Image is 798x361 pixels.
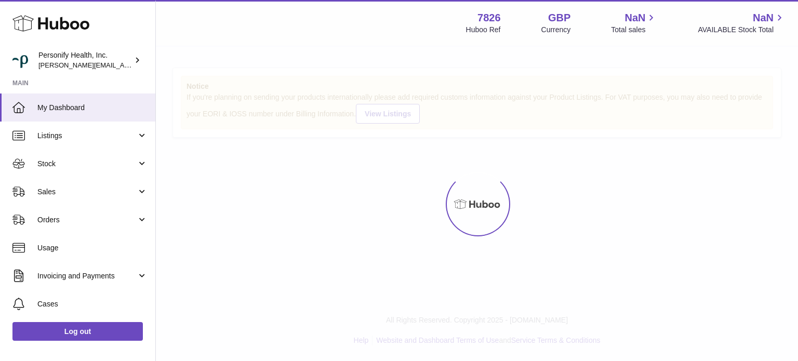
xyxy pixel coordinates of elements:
a: NaN AVAILABLE Stock Total [698,11,786,35]
span: NaN [753,11,774,25]
span: My Dashboard [37,103,148,113]
img: donald.holliday@virginpulse.com [12,52,28,68]
div: Personify Health, Inc. [38,50,132,70]
span: AVAILABLE Stock Total [698,25,786,35]
strong: GBP [548,11,570,25]
span: Orders [37,215,137,225]
span: Listings [37,131,137,141]
span: Cases [37,299,148,309]
span: Invoicing and Payments [37,271,137,281]
a: NaN Total sales [611,11,657,35]
span: Stock [37,159,137,169]
strong: 7826 [477,11,501,25]
div: Huboo Ref [466,25,501,35]
a: Log out [12,322,143,341]
span: NaN [624,11,645,25]
span: [PERSON_NAME][EMAIL_ADDRESS][PERSON_NAME][DOMAIN_NAME] [38,61,264,69]
span: Sales [37,187,137,197]
span: Usage [37,243,148,253]
div: Currency [541,25,571,35]
span: Total sales [611,25,657,35]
